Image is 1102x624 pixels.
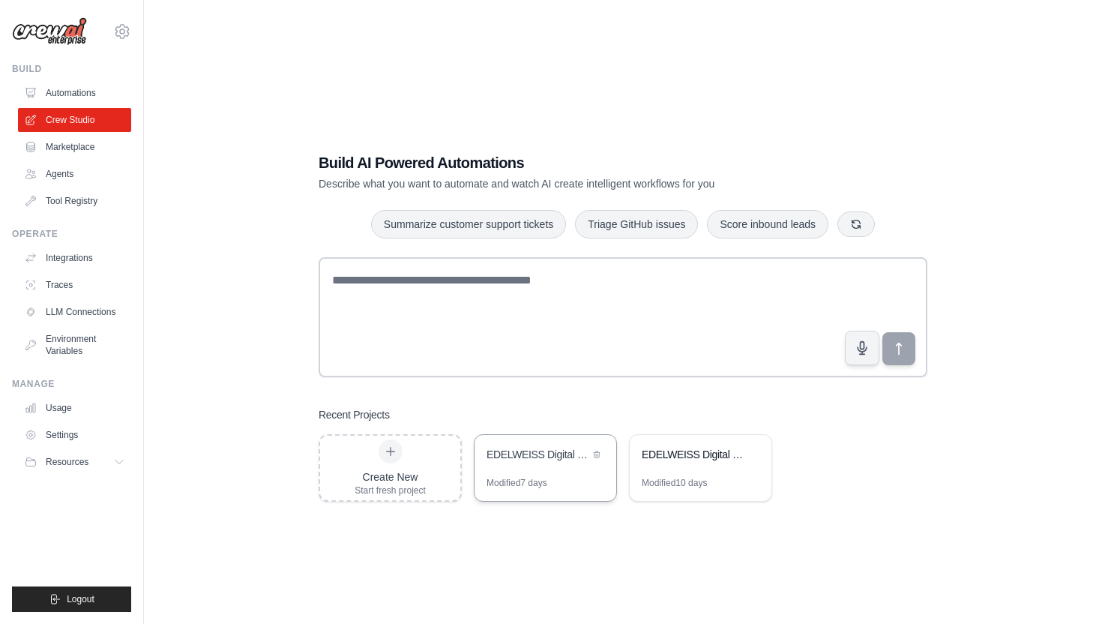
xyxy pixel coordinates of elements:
button: Resources [18,450,131,474]
button: Score inbound leads [707,210,828,238]
a: Crew Studio [18,108,131,132]
a: Agents [18,162,131,186]
p: Describe what you want to automate and watch AI create intelligent workflows for you [319,176,822,191]
div: Modified 7 days [487,477,547,489]
h1: Build AI Powered Automations [319,152,822,173]
a: Automations [18,81,131,105]
iframe: Chat Widget [1027,552,1102,624]
button: Get new suggestions [837,211,875,237]
div: Chat-Widget [1027,552,1102,624]
span: Logout [67,593,94,605]
span: Resources [46,456,88,468]
a: LLM Connections [18,300,131,324]
div: Build [12,63,131,75]
a: Settings [18,423,131,447]
div: Operate [12,228,131,240]
a: Usage [18,396,131,420]
a: Integrations [18,246,131,270]
a: Environment Variables [18,327,131,363]
div: Modified 10 days [642,477,707,489]
a: Tool Registry [18,189,131,213]
a: Traces [18,273,131,297]
button: Summarize customer support tickets [371,210,566,238]
div: Start fresh project [355,484,426,496]
button: Click to speak your automation idea [845,331,879,365]
h3: Recent Projects [319,407,390,422]
div: Create New [355,469,426,484]
div: EDELWEISS Digital Lead Generation Automation [642,447,744,462]
div: EDELWEISS Digital Lead Generation Automation [487,447,589,462]
button: Logout [12,586,131,612]
button: Triage GitHub issues [575,210,698,238]
a: Marketplace [18,135,131,159]
button: Delete project [589,447,604,462]
img: Logo [12,17,87,46]
div: Manage [12,378,131,390]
